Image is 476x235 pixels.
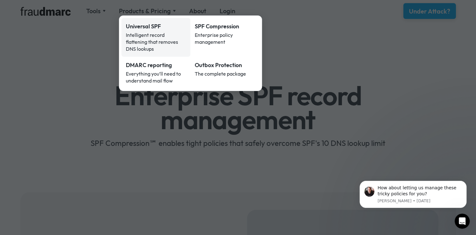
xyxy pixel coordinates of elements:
div: The complete package [195,70,255,77]
a: Universal SPFIntelligent record flattening that removes DNS lookups [121,18,191,57]
nav: Products & Pricing [119,15,262,91]
div: Outbox Protection [195,61,255,69]
div: Everything you’ll need to understand mail flow [126,70,186,84]
div: Universal SPF [126,22,186,31]
div: Intelligent record flattening that removes DNS lookups [126,32,186,52]
div: SPF Compression [195,22,255,31]
iframe: Intercom notifications message [350,175,476,212]
iframe: Intercom live chat [455,214,470,229]
a: SPF CompressionEnterprise policy management [190,18,260,57]
div: DMARC reporting [126,61,186,69]
a: Outbox ProtectionThe complete package [190,57,260,89]
div: Enterprise policy management [195,32,255,45]
a: DMARC reportingEverything you’ll need to understand mail flow [121,57,191,89]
